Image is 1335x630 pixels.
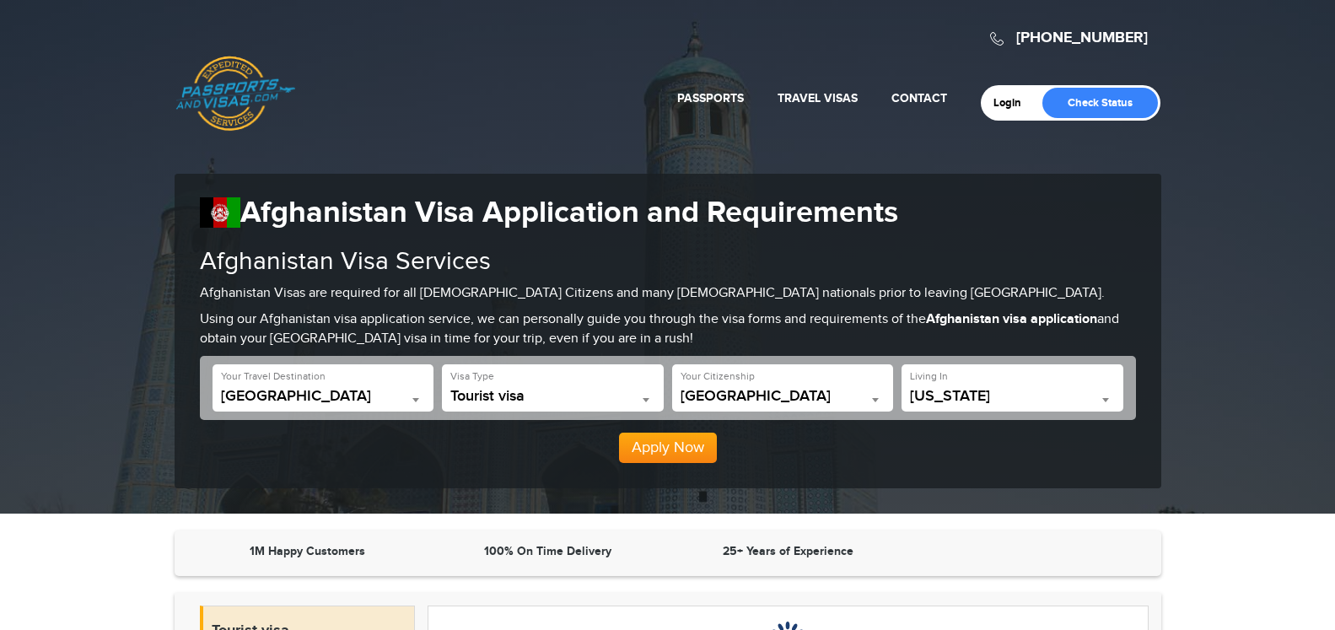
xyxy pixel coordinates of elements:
label: Living In [910,369,948,384]
strong: Afghanistan visa application [926,311,1097,327]
h2: Afghanistan Visa Services [200,248,1136,276]
span: Afghanistan [221,388,426,405]
a: [PHONE_NUMBER] [1016,29,1148,47]
iframe: Customer reviews powered by Trustpilot [912,543,1144,563]
span: Afghanistan [221,388,426,412]
a: Contact [891,91,947,105]
strong: 25+ Years of Experience [723,544,853,558]
a: Check Status [1042,88,1158,118]
p: Afghanistan Visas are required for all [DEMOGRAPHIC_DATA] Citizens and many [DEMOGRAPHIC_DATA] na... [200,284,1136,304]
a: Passports [677,91,744,105]
a: Login [993,96,1033,110]
p: Using our Afghanistan visa application service, we can personally guide you through the visa form... [200,310,1136,349]
span: Tourist visa [450,388,655,412]
a: Travel Visas [778,91,858,105]
span: California [910,388,1115,412]
a: Passports & [DOMAIN_NAME] [175,56,295,132]
strong: 100% On Time Delivery [484,544,611,558]
strong: 1M Happy Customers [250,544,365,558]
span: United States [681,388,886,412]
span: California [910,388,1115,405]
span: United States [681,388,886,405]
span: Tourist visa [450,388,655,405]
h1: Afghanistan Visa Application and Requirements [200,195,1136,231]
label: Your Travel Destination [221,369,326,384]
label: Your Citizenship [681,369,755,384]
label: Visa Type [450,369,494,384]
button: Apply Now [619,433,717,463]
